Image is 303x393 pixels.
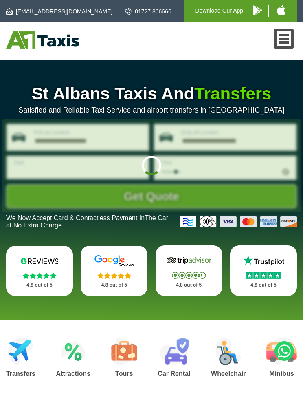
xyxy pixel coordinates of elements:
[277,5,285,15] img: A1 Taxis iPhone App
[239,280,288,290] p: 4.8 out of 5
[266,371,297,377] h3: Minibus
[246,272,281,279] img: Stars
[23,272,57,279] img: Stars
[56,371,90,377] h3: Attractions
[239,254,288,267] img: Trustpilot
[253,5,262,15] img: A1 Taxis Android App
[125,7,171,15] a: 01727 866666
[15,280,64,290] p: 4.8 out of 5
[6,106,297,115] p: Satisfied and Reliable Taxi Service and airport transfers in [GEOGRAPHIC_DATA]
[160,338,189,365] img: Car Rental
[90,255,138,267] img: Google
[215,338,242,365] img: Wheelchair
[172,272,206,279] img: Stars
[61,338,86,365] img: Attractions
[266,338,297,365] img: Minibus
[195,6,244,16] p: Download Our App
[194,84,271,103] span: Transfers
[165,280,213,290] p: 4.8 out of 5
[90,280,138,290] p: 4.8 out of 5
[111,338,137,365] img: Tours
[230,245,297,296] a: Trustpilot Stars 4.8 out of 5
[211,371,246,377] h3: Wheelchair
[156,245,222,296] a: Tripadvisor Stars 4.8 out of 5
[6,214,168,229] span: The Car at No Extra Charge.
[8,338,33,365] img: Airport Transfers
[6,7,112,15] a: [EMAIL_ADDRESS][DOMAIN_NAME]
[111,371,137,377] h3: Tours
[6,31,79,49] img: A1 Taxis St Albans LTD
[6,246,73,296] a: Reviews.io Stars 4.8 out of 5
[274,29,294,49] a: Nav
[97,272,131,279] img: Stars
[180,216,297,227] img: Credit And Debit Cards
[165,254,213,267] img: Tripadvisor
[15,255,64,267] img: Reviews.io
[6,84,297,104] h1: St Albans Taxis And
[6,371,35,377] h3: Transfers
[6,214,173,229] p: We Now Accept Card & Contactless Payment In
[81,246,147,296] a: Google Stars 4.8 out of 5
[158,371,190,377] h3: Car Rental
